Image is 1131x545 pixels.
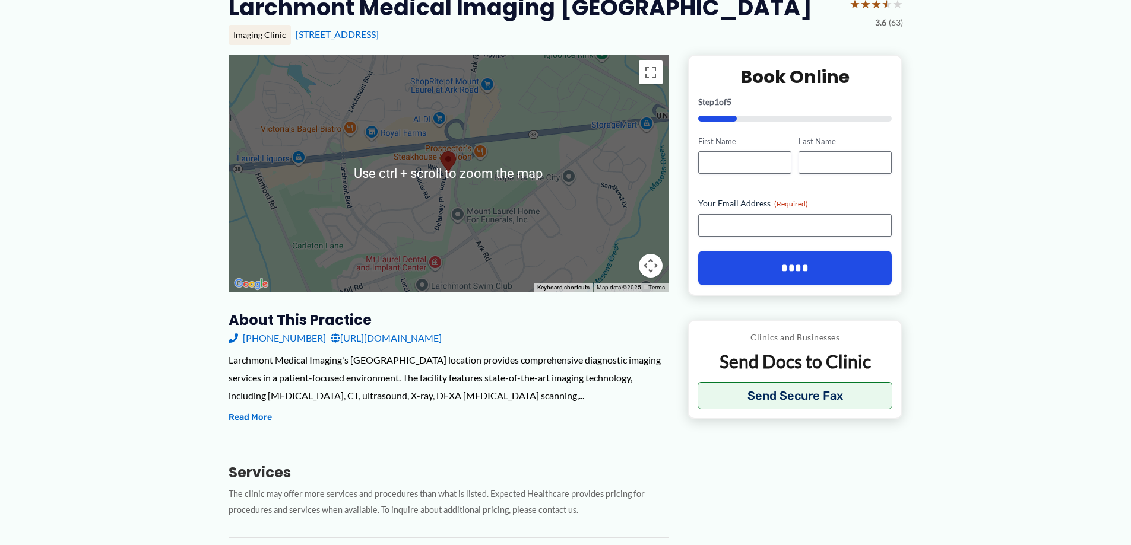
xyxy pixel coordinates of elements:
button: Send Secure Fax [698,382,893,409]
a: [URL][DOMAIN_NAME] [331,329,442,347]
button: Toggle fullscreen view [639,60,663,84]
h3: Services [229,463,669,482]
label: Your Email Address [698,197,892,209]
button: Map camera controls [639,254,663,278]
span: 1 [714,97,719,107]
a: [PHONE_NUMBER] [229,329,326,347]
h3: About this practice [229,311,669,329]
div: Imaging Clinic [229,25,291,45]
div: Larchmont Medical Imaging's [GEOGRAPHIC_DATA] location provides comprehensive diagnostic imaging ... [229,351,669,404]
a: Open this area in Google Maps (opens a new window) [232,276,271,292]
p: Step of [698,98,892,106]
p: Clinics and Businesses [698,330,893,345]
button: Read More [229,410,272,425]
span: (63) [889,15,903,30]
p: Send Docs to Clinic [698,350,893,373]
label: First Name [698,136,791,147]
span: 3.6 [875,15,886,30]
a: [STREET_ADDRESS] [296,28,379,40]
label: Last Name [799,136,892,147]
p: The clinic may offer more services and procedures than what is listed. Expected Healthcare provid... [229,486,669,518]
button: Keyboard shortcuts [537,283,590,292]
img: Google [232,276,271,292]
a: Terms (opens in new tab) [648,284,665,291]
span: Map data ©2025 [597,284,641,291]
h2: Book Online [698,65,892,88]
span: (Required) [774,199,808,208]
span: 5 [727,97,731,107]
